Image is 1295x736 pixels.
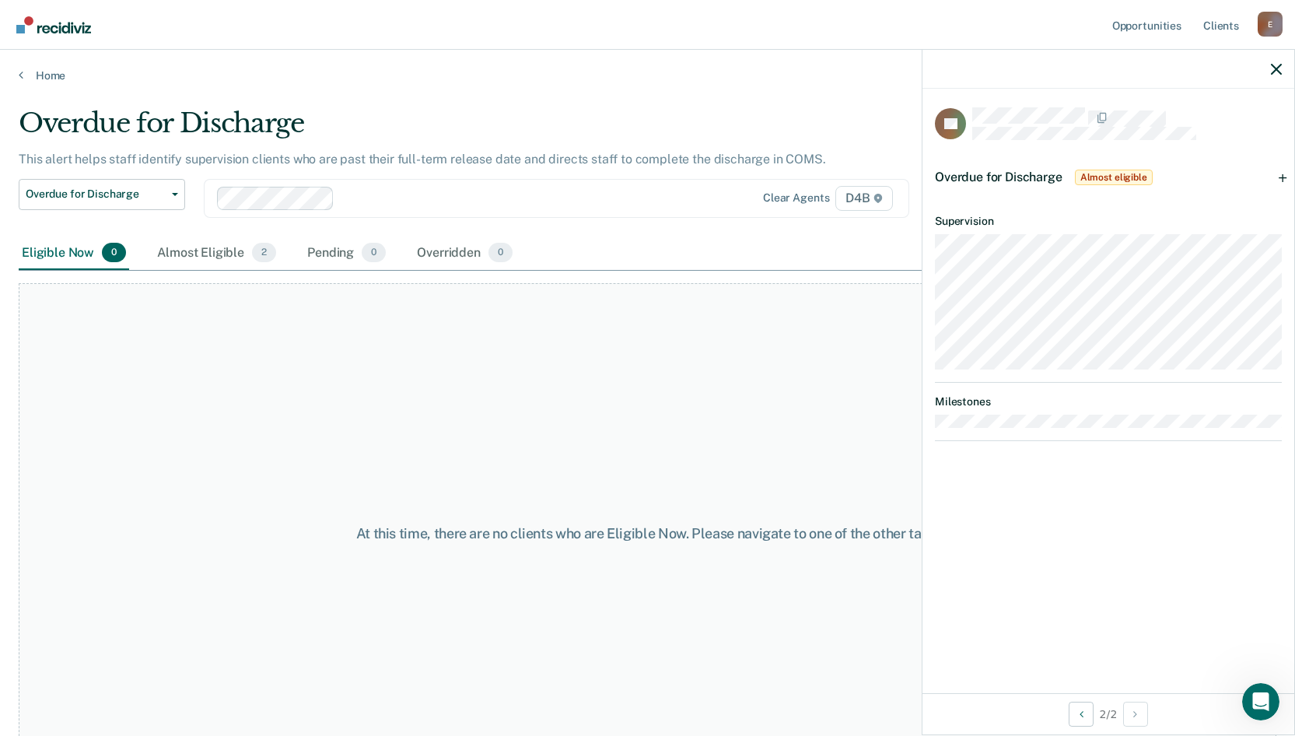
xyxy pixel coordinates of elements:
[16,16,91,33] img: Recidiviz
[935,170,1062,184] span: Overdue for Discharge
[935,215,1282,228] dt: Supervision
[252,243,276,263] span: 2
[19,107,990,152] div: Overdue for Discharge
[304,237,389,271] div: Pending
[488,243,513,263] span: 0
[835,186,892,211] span: D4B
[26,188,166,201] span: Overdue for Discharge
[19,68,1276,82] a: Home
[19,152,826,166] p: This alert helps staff identify supervision clients who are past their full-term release date and...
[1258,12,1283,37] div: E
[19,237,129,271] div: Eligible Now
[414,237,516,271] div: Overridden
[922,152,1294,202] div: Overdue for DischargeAlmost eligible
[1123,702,1148,727] button: Next Opportunity
[1069,702,1094,727] button: Previous Opportunity
[334,525,962,542] div: At this time, there are no clients who are Eligible Now. Please navigate to one of the other tabs.
[763,191,829,205] div: Clear agents
[1075,170,1153,185] span: Almost eligible
[102,243,126,263] span: 0
[1258,12,1283,37] button: Profile dropdown button
[362,243,386,263] span: 0
[935,395,1282,408] dt: Milestones
[922,693,1294,734] div: 2 / 2
[154,237,279,271] div: Almost Eligible
[1242,683,1279,720] iframe: Intercom live chat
